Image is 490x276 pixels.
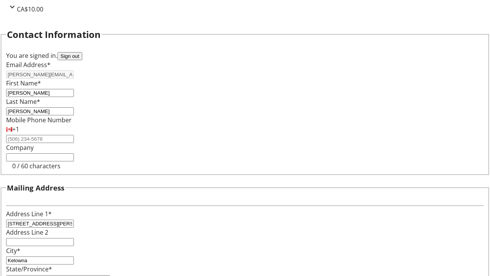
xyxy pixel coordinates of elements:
[6,61,51,69] label: Email Address*
[6,256,74,264] input: City
[6,210,52,218] label: Address Line 1*
[6,228,48,237] label: Address Line 2
[57,52,82,60] button: Sign out
[17,5,43,13] span: CA$10.00
[6,220,74,228] input: Address
[6,143,34,152] label: Company
[6,116,72,124] label: Mobile Phone Number
[7,28,101,41] h2: Contact Information
[6,51,484,60] div: You are signed in.
[6,97,40,106] label: Last Name*
[6,79,41,87] label: First Name*
[6,246,20,255] label: City*
[6,265,52,273] label: State/Province*
[7,182,64,193] h3: Mailing Address
[12,162,60,170] tr-character-limit: 0 / 60 characters
[6,135,74,143] input: (506) 234-5678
